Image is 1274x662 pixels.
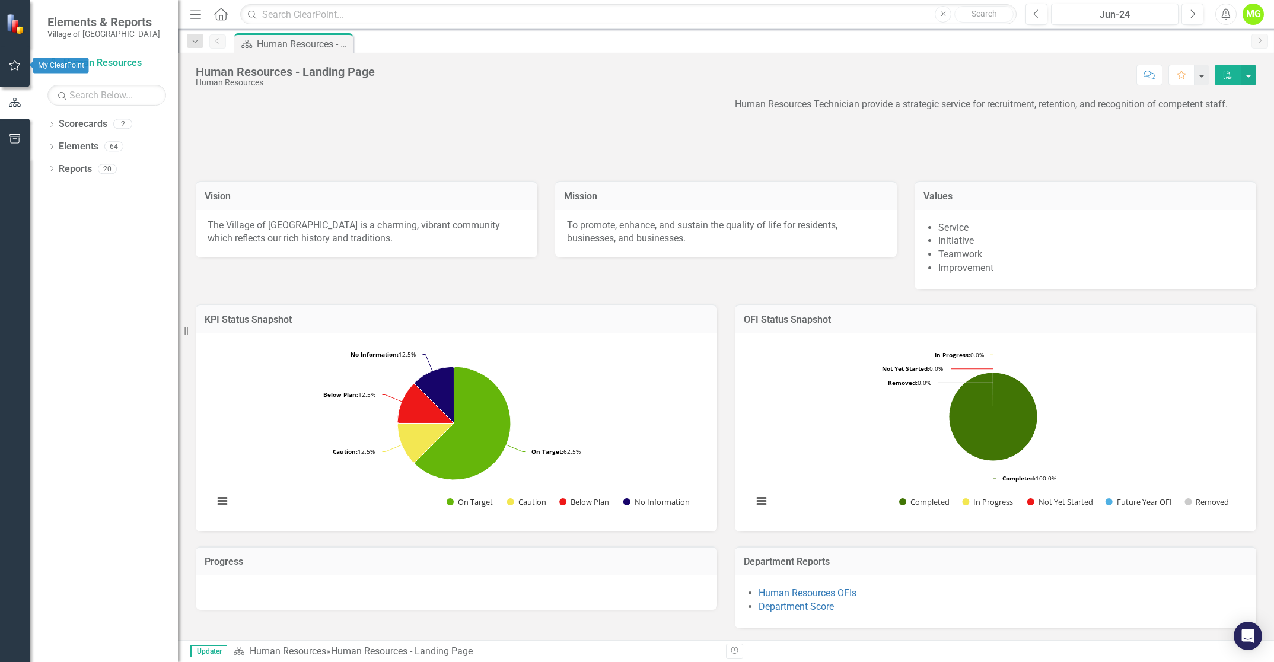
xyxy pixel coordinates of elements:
[1243,4,1264,25] button: MG
[190,645,227,657] span: Updater
[507,497,547,507] button: Show Caution
[47,29,160,39] small: Village of [GEOGRAPHIC_DATA]
[1002,474,1036,482] tspan: Completed:
[571,496,609,507] text: Below Plan
[972,9,997,18] span: Search
[973,496,1013,507] text: In Progress
[397,384,454,424] path: Below Plan, 3.
[531,447,563,456] tspan: On Target:
[888,378,931,387] text: 0.0%
[744,556,1247,567] h3: Department Reports
[1117,496,1172,507] text: Future Year OFI
[351,350,416,358] text: 12.5%
[882,364,943,373] text: 0.0%
[458,496,493,507] text: On Target
[962,497,1014,507] button: Show In Progress
[938,248,1244,262] li: Teamwork
[935,351,984,359] text: 0.0%
[1055,8,1174,22] div: Jun-24
[208,219,525,246] p: The Village of [GEOGRAPHIC_DATA] is a charming, vibrant community which reflects our rich history...
[323,390,358,399] tspan: Below Plan:
[1106,497,1172,507] button: Show Future Year OFI
[233,645,717,658] div: »
[1039,496,1093,507] text: Not Yet Started
[47,56,166,70] a: Human Resources
[935,351,970,359] tspan: In Progress:
[949,373,1037,461] path: Completed, 1.
[104,142,123,152] div: 64
[415,367,511,480] path: On Target, 15.
[1002,474,1056,482] text: 100.0%
[205,191,528,202] h3: Vision
[208,342,700,520] svg: Interactive chart
[759,587,856,599] a: Human Resources OFIs
[1027,497,1093,507] button: Show Not Yet Started
[397,424,454,463] path: Caution, 3.
[205,314,708,325] h3: KPI Status Snapshot
[899,497,949,507] button: Show Completed
[447,497,494,507] button: Show On Target
[938,221,1244,235] li: Service
[323,390,375,399] text: 12.5%
[33,58,89,74] div: My ClearPoint
[635,496,690,507] text: No Information
[331,645,473,657] div: Human Resources - Landing Page
[518,496,546,507] text: Caution
[910,496,950,507] text: Completed
[208,342,705,520] div: Chart. Highcharts interactive chart.
[888,378,918,387] tspan: Removed:
[923,191,1247,202] h3: Values
[759,601,834,612] a: Department Score
[744,314,1247,325] h3: OFI Status Snapshot
[98,164,117,174] div: 20
[938,262,1244,275] li: Improvement
[47,85,166,106] input: Search Below...
[753,493,770,510] button: View chart menu, Chart
[1196,496,1229,507] text: Removed
[351,350,399,358] tspan: No Information:
[333,447,358,456] tspan: Caution:
[531,447,581,456] text: 62.5%
[250,645,326,657] a: Human Resources
[954,6,1014,23] button: Search
[882,364,929,373] tspan: Not Yet Started:
[205,556,708,567] h3: Progress
[240,4,1017,25] input: Search ClearPoint...
[1184,497,1229,507] button: Show Removed
[559,497,610,507] button: Show Below Plan
[747,342,1244,520] div: Chart. Highcharts interactive chart.
[564,191,888,202] h3: Mission
[59,140,98,154] a: Elements
[257,37,350,52] div: Human Resources - Landing Page
[1051,4,1179,25] button: Jun-24
[196,78,375,87] div: Human Resources
[59,117,107,131] a: Scorecards
[59,163,92,176] a: Reports
[6,14,27,34] img: ClearPoint Strategy
[1234,622,1262,650] div: Open Intercom Messenger
[47,15,160,29] span: Elements & Reports
[623,497,690,507] button: Show No Information
[113,119,132,129] div: 2
[415,367,454,424] path: No Information, 3.
[333,447,375,456] text: 12.5%
[567,219,885,246] p: To promote, enhance, and sustain the quality of life for residents, businesses, and businesses.
[196,65,375,78] div: Human Resources - Landing Page
[938,234,1244,248] li: Initiative
[747,342,1240,520] svg: Interactive chart
[214,493,231,510] button: View chart menu, Chart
